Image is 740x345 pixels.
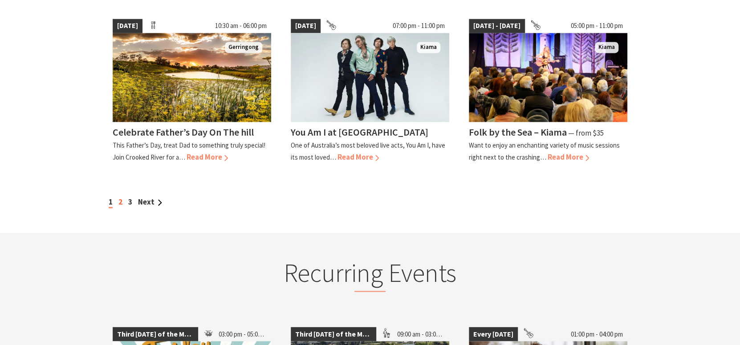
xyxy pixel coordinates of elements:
[548,152,589,162] span: Read More
[109,197,113,208] span: 1
[113,19,271,163] a: [DATE] 10:30 am - 06:00 pm Crooked River Estate Gerringong Celebrate Father’s Day On The hill Thi...
[291,33,449,122] img: You Am I
[128,197,132,207] a: 3
[113,327,198,341] span: Third [DATE] of the Month
[211,19,271,33] span: 10:30 am - 06:00 pm
[291,141,445,161] p: One of Australia’s most beloved live acts, You Am I, have its most loved…
[291,19,449,163] a: [DATE] 07:00 pm - 11:00 pm You Am I Kiama You Am I at [GEOGRAPHIC_DATA] One of Australia’s most b...
[469,19,627,163] a: [DATE] - [DATE] 05:00 pm - 11:00 pm Folk by the Sea - Showground Pavilion Kiama Folk by the Sea –...
[138,197,162,207] a: Next
[469,19,525,33] span: [DATE] - [DATE]
[113,126,254,138] h4: Celebrate Father’s Day On The hill
[225,42,262,53] span: Gerringong
[469,327,518,341] span: Every [DATE]
[118,197,122,207] a: 2
[214,327,271,341] span: 03:00 pm - 05:00 pm
[568,128,604,138] span: ⁠— from $35
[113,19,142,33] span: [DATE]
[291,327,376,341] span: Third [DATE] of the Month
[469,126,567,138] h4: Folk by the Sea – Kiama
[113,141,265,161] p: This Father’s Day, treat Dad to something truly special! Join Crooked River for a…
[195,257,545,292] h2: Recurring Events
[187,152,228,162] span: Read More
[595,42,618,53] span: Kiama
[291,126,428,138] h4: You Am I at [GEOGRAPHIC_DATA]
[417,42,440,53] span: Kiama
[388,19,449,33] span: 07:00 pm - 11:00 pm
[469,141,620,161] p: Want to enjoy an enchanting variety of music sessions right next to the crashing…
[566,327,627,341] span: 01:00 pm - 04:00 pm
[337,152,379,162] span: Read More
[113,33,271,122] img: Crooked River Estate
[392,327,449,341] span: 09:00 am - 03:00 pm
[566,19,627,33] span: 05:00 pm - 11:00 pm
[469,33,627,122] img: Folk by the Sea - Showground Pavilion
[291,19,321,33] span: [DATE]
